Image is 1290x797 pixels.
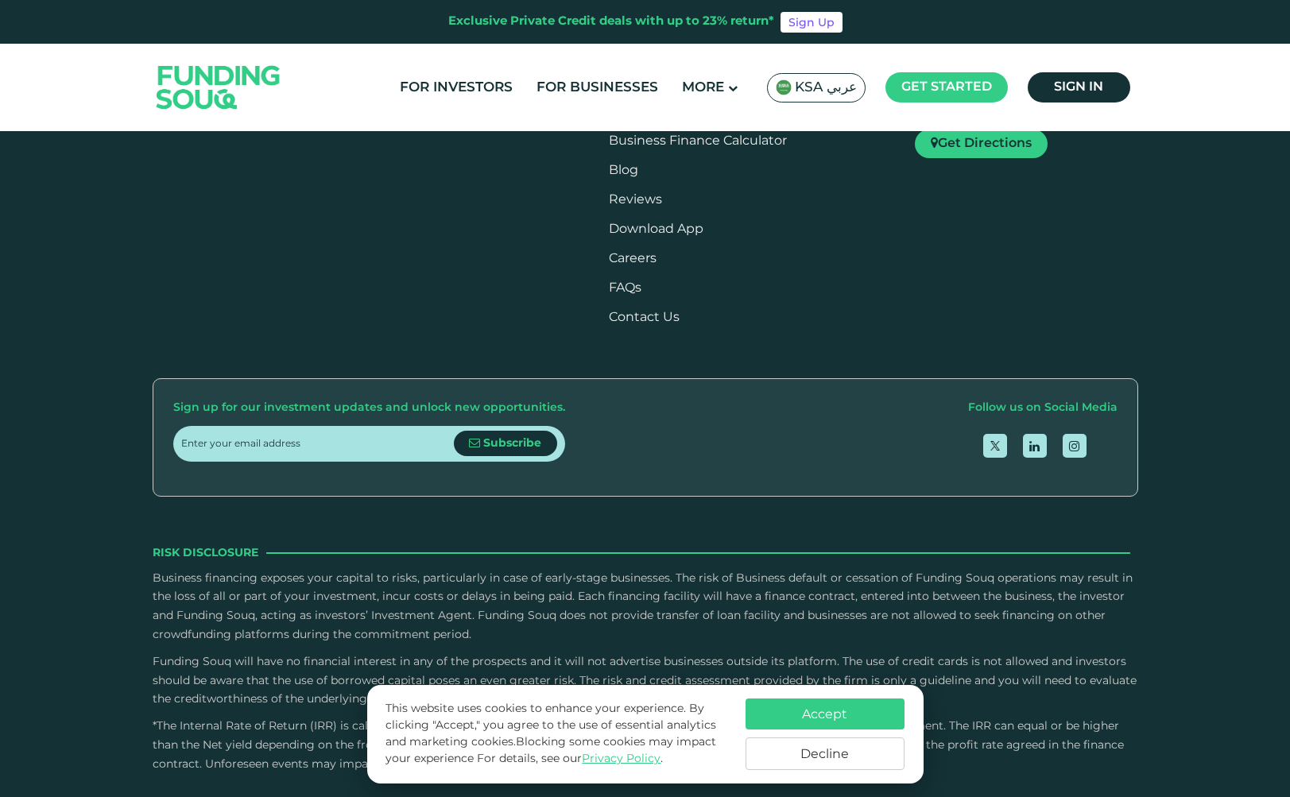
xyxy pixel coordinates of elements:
[609,194,662,206] a: Reviews
[396,75,517,101] a: For Investors
[795,79,857,97] span: KSA عربي
[983,434,1007,458] a: open Twitter
[582,753,660,764] a: Privacy Policy
[448,13,774,31] div: Exclusive Private Credit deals with up to 23% return*
[454,431,557,456] button: Subscribe
[181,426,454,462] input: Enter your email address
[153,570,1138,645] p: Business financing exposes your capital to risks, particularly in case of early-stage businesses....
[609,223,703,235] a: Download App
[968,399,1118,418] div: Follow us on Social Media
[1028,72,1130,103] a: Sign in
[609,135,787,147] a: Business Finance Calculator
[153,544,258,562] span: Risk Disclosure
[477,753,663,764] span: For details, see our .
[1054,81,1103,93] span: Sign in
[385,737,716,764] span: Blocking some cookies may impact your experience
[990,441,1000,451] img: twitter
[609,253,657,265] span: Careers
[609,311,680,323] a: Contact Us
[141,47,296,127] img: Logo
[746,698,905,729] button: Accept
[533,75,662,101] a: For Businesses
[1023,434,1047,458] a: open Linkedin
[153,656,1137,706] span: Funding Souq will have no financial interest in any of the prospects and it will not advertise bu...
[915,130,1048,158] a: Get Directions
[746,737,905,770] button: Decline
[385,701,729,768] p: This website uses cookies to enhance your experience. By clicking "Accept," you agree to the use ...
[609,164,638,176] a: Blog
[781,12,843,33] a: Sign Up
[609,282,641,294] a: FAQs
[776,79,792,95] img: SA Flag
[153,718,1138,774] p: *The Internal Rate of Return (IRR) is calculated based on the cash flow profile, considering the ...
[682,81,724,95] span: More
[901,81,992,93] span: Get started
[483,438,541,449] span: Subscribe
[173,399,565,418] div: Sign up for our investment updates and unlock new opportunities.
[1063,434,1087,458] a: open Instagram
